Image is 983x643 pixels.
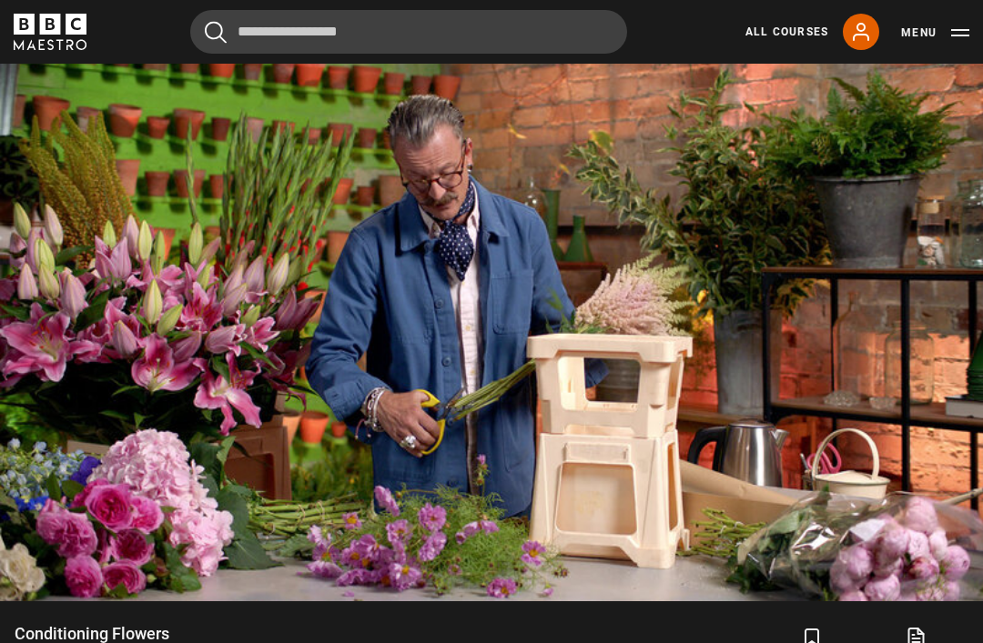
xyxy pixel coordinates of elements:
a: All Courses [745,24,828,40]
button: Submit the search query [205,21,227,44]
svg: BBC Maestro [14,14,86,50]
button: Toggle navigation [901,24,969,42]
input: Search [190,10,627,54]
